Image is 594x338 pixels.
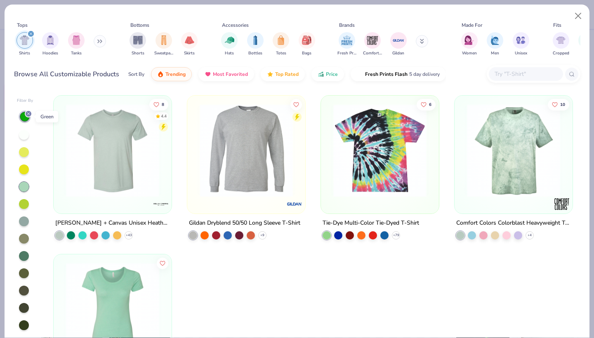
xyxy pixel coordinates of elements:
[329,104,431,197] img: 5996eef3-1200-47a4-90f3-3bd70f823edb
[225,35,234,45] img: Hats Image
[553,21,561,29] div: Fits
[16,32,33,56] button: filter button
[299,32,315,56] div: filter for Bags
[68,32,85,56] button: filter button
[130,32,146,56] div: filter for Shorts
[221,32,238,56] button: filter button
[553,196,570,212] img: Comfort Colors logo
[276,50,286,56] span: Totes
[553,32,569,56] div: filter for Cropped
[516,35,526,45] img: Unisex Image
[393,233,399,238] span: + 79
[494,69,557,79] input: Try "T-Shirt"
[286,196,303,212] img: Gildan logo
[133,35,143,45] img: Shorts Image
[189,218,300,228] div: Gildan Dryblend 50/50 Long Sleeve T-Shirt
[299,32,315,56] button: filter button
[46,35,55,45] img: Hoodies Image
[461,32,478,56] div: filter for Women
[198,67,254,81] button: Most Favorited
[165,71,186,77] span: Trending
[213,71,248,77] span: Most Favorited
[363,50,382,56] span: Comfort Colors
[68,32,85,56] div: filter for Tanks
[150,99,169,110] button: Like
[130,32,146,56] button: filter button
[487,32,503,56] button: filter button
[71,50,82,56] span: Tanks
[181,32,198,56] button: filter button
[390,32,407,56] button: filter button
[225,50,234,56] span: Hats
[162,102,165,106] span: 8
[273,32,289,56] div: filter for Totes
[553,50,569,56] span: Cropped
[128,70,144,78] div: Sort By
[42,32,59,56] button: filter button
[130,21,149,29] div: Bottoms
[392,50,404,56] span: Gildan
[290,99,302,110] button: Like
[222,21,249,29] div: Accessories
[429,102,431,106] span: 6
[260,233,264,238] span: + 9
[196,104,297,197] img: 3a40c541-e908-4fee-ba89-b6e8c3504932
[462,21,482,29] div: Made For
[392,34,405,47] img: Gildan Image
[159,35,168,45] img: Sweatpants Image
[181,32,198,56] div: filter for Skirts
[463,104,564,197] img: 46ef157f-9e60-43de-9bc3-714d421dfd16
[515,50,527,56] span: Unisex
[267,71,273,77] img: TopRated.gif
[490,35,500,45] img: Men Image
[417,99,436,110] button: Like
[302,50,311,56] span: Bags
[251,35,260,45] img: Bottles Image
[513,32,529,56] button: filter button
[357,71,363,77] img: flash.gif
[363,32,382,56] div: filter for Comfort Colors
[513,32,529,56] div: filter for Unisex
[276,35,285,45] img: Totes Image
[157,257,169,269] button: Like
[154,32,173,56] button: filter button
[491,50,499,56] span: Men
[36,111,58,122] div: Green
[487,32,503,56] div: filter for Men
[154,50,173,56] span: Sweatpants
[366,34,379,47] img: Comfort Colors Image
[16,32,33,56] div: filter for Shirts
[17,98,33,104] div: Filter By
[390,32,407,56] div: filter for Gildan
[154,32,173,56] div: filter for Sweatpants
[341,34,353,47] img: Fresh Prints Image
[261,67,305,81] button: Top Rated
[337,32,356,56] button: filter button
[570,8,586,24] button: Close
[365,71,408,77] span: Fresh Prints Flash
[42,32,59,56] div: filter for Hoodies
[560,102,565,106] span: 10
[409,70,440,79] span: 5 day delivery
[548,99,569,110] button: Like
[185,35,194,45] img: Skirts Image
[247,32,264,56] div: filter for Bottles
[20,35,29,45] img: Shirts Image
[339,21,355,29] div: Brands
[132,50,144,56] span: Shorts
[248,50,262,56] span: Bottles
[556,35,566,45] img: Cropped Image
[221,32,238,56] div: filter for Hats
[19,50,30,56] span: Shirts
[311,67,344,81] button: Price
[337,50,356,56] span: Fresh Prints
[17,21,28,29] div: Tops
[72,35,81,45] img: Tanks Image
[205,71,211,77] img: most_fav.gif
[62,104,163,197] img: 8a2b3835-1174-41fb-ae20-c9defbdeff9f
[528,233,532,238] span: + 4
[42,50,58,56] span: Hoodies
[14,69,119,79] div: Browse All Customizable Products
[351,67,446,81] button: Fresh Prints Flash5 day delivery
[461,32,478,56] button: filter button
